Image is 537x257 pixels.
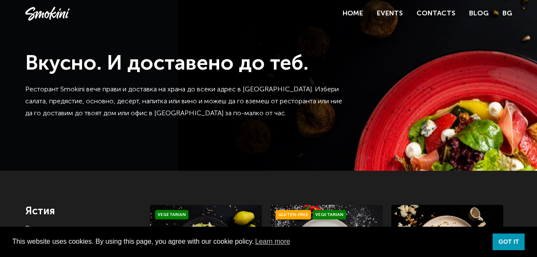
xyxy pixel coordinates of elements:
a: Events [377,10,403,17]
a: BG [502,8,512,20]
a: learn more about cookies [254,235,291,248]
span: Gluten-free [276,210,311,219]
span: Vegetarian [313,210,346,219]
h4: Ястия [25,205,138,218]
a: Всички ястия [25,225,67,232]
a: Home [343,10,363,17]
a: Blog [469,10,489,17]
a: Contacts [417,10,455,17]
p: Ресторант Smokini вече прави и доставка на храна до всеки адрес в [GEOGRAPHIC_DATA]. Избери салат... [25,84,346,120]
span: This website uses cookies. By using this page, you agree with our cookie policy. [12,235,486,248]
span: Vegetarian [155,210,188,219]
a: dismiss cookie message [493,234,525,251]
h1: Вкусно. И доставено до теб. [25,51,346,77]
